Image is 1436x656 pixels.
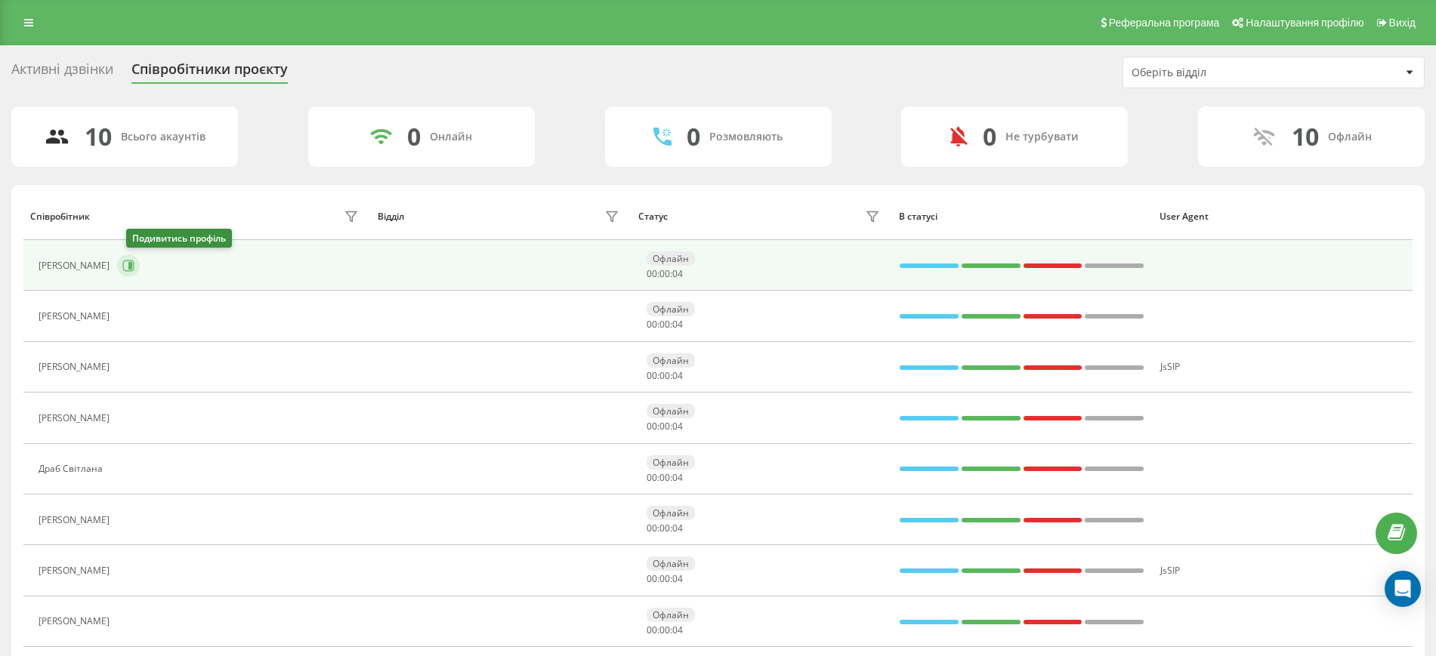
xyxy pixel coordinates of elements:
[899,211,1145,222] div: В статусі
[647,624,657,636] span: 00
[39,260,113,271] div: [PERSON_NAME]
[1160,564,1180,577] span: JsSIP
[647,473,683,483] div: : :
[687,122,700,151] div: 0
[378,211,404,222] div: Відділ
[1005,131,1079,143] div: Не турбувати
[638,211,668,222] div: Статус
[647,269,683,279] div: : :
[647,318,657,331] span: 00
[647,556,695,571] div: Офлайн
[1132,66,1312,79] div: Оберіть відділ
[430,131,472,143] div: Онлайн
[659,318,670,331] span: 00
[709,131,783,143] div: Розмовляють
[30,211,90,222] div: Співробітник
[1292,122,1319,151] div: 10
[647,353,695,368] div: Офлайн
[647,369,657,382] span: 00
[647,267,657,280] span: 00
[647,251,695,266] div: Офлайн
[672,420,683,433] span: 04
[39,616,113,627] div: [PERSON_NAME]
[647,302,695,316] div: Офлайн
[39,515,113,525] div: [PERSON_NAME]
[1385,571,1421,607] div: Open Intercom Messenger
[659,267,670,280] span: 00
[126,229,232,248] div: Подивитись профіль
[647,523,683,534] div: : :
[672,624,683,636] span: 04
[672,267,683,280] span: 04
[983,122,996,151] div: 0
[647,574,683,584] div: : :
[672,471,683,484] span: 04
[647,455,695,470] div: Офлайн
[659,369,670,382] span: 00
[659,572,670,585] span: 00
[647,608,695,622] div: Офлайн
[39,565,113,576] div: [PERSON_NAME]
[131,61,288,85] div: Співробітники проєкту
[39,311,113,322] div: [PERSON_NAME]
[85,122,112,151] div: 10
[1246,17,1363,29] span: Налаштування профілю
[1160,211,1406,222] div: User Agent
[1160,360,1180,373] span: JsSIP
[1109,17,1220,29] span: Реферальна програма
[647,404,695,418] div: Офлайн
[647,471,657,484] span: 00
[672,572,683,585] span: 04
[39,362,113,372] div: [PERSON_NAME]
[659,624,670,636] span: 00
[672,318,683,331] span: 04
[672,522,683,534] span: 04
[39,413,113,423] div: [PERSON_NAME]
[647,371,683,381] div: : :
[407,122,421,151] div: 0
[647,625,683,636] div: : :
[647,572,657,585] span: 00
[659,522,670,534] span: 00
[672,369,683,382] span: 04
[39,464,107,474] div: Драб Світлана
[647,319,683,330] div: : :
[659,471,670,484] span: 00
[11,61,113,85] div: Активні дзвінки
[1389,17,1416,29] span: Вихід
[659,420,670,433] span: 00
[1328,131,1372,143] div: Офлайн
[647,522,657,534] span: 00
[647,420,657,433] span: 00
[647,421,683,432] div: : :
[647,506,695,520] div: Офлайн
[121,131,205,143] div: Всього акаунтів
